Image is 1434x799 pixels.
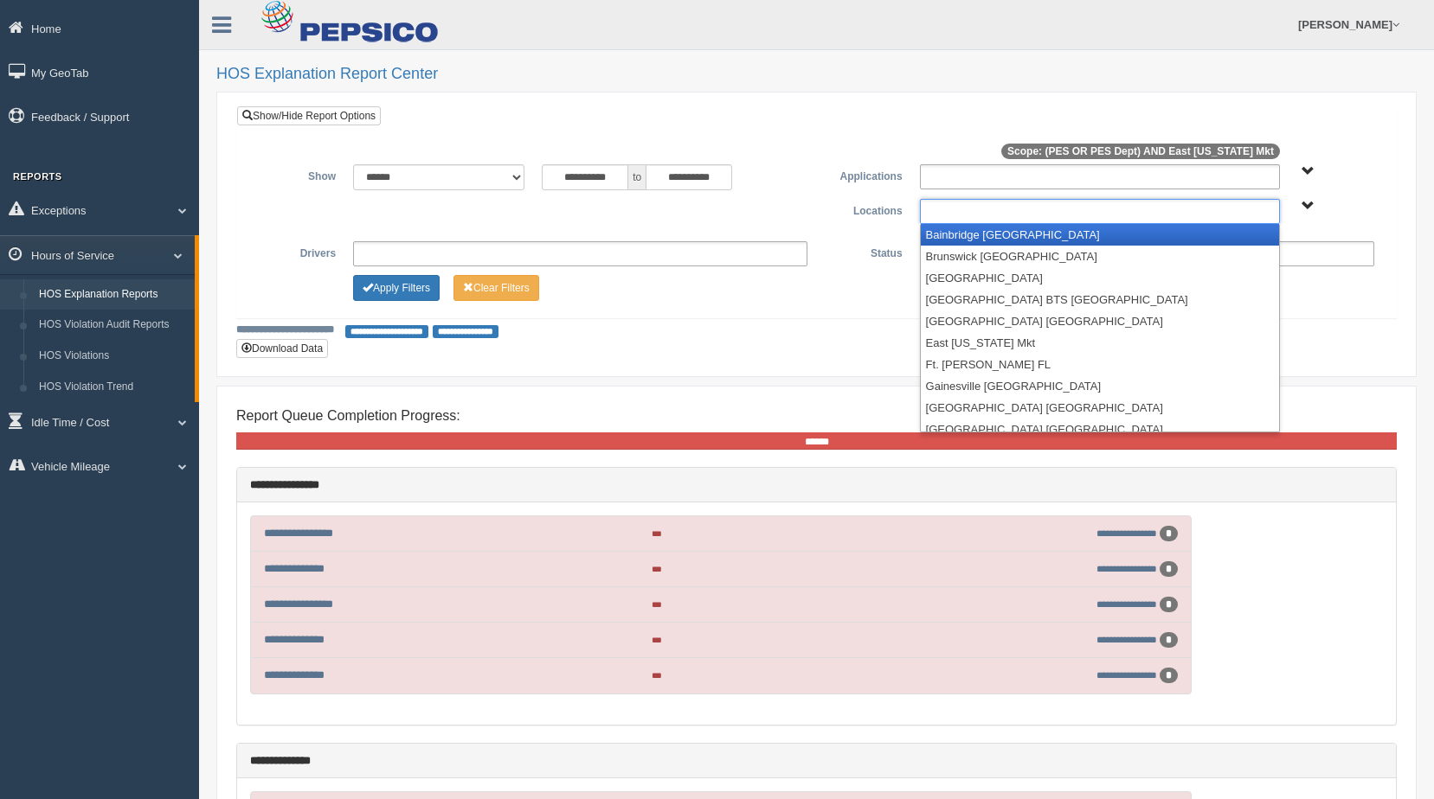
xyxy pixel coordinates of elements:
li: [GEOGRAPHIC_DATA] BTS [GEOGRAPHIC_DATA] [921,289,1279,310]
button: Download Data [236,339,328,358]
label: Applications [816,164,910,185]
li: [GEOGRAPHIC_DATA] [GEOGRAPHIC_DATA] [921,397,1279,419]
li: [GEOGRAPHIC_DATA] [921,267,1279,289]
li: East [US_STATE] Mkt [921,332,1279,354]
h2: HOS Explanation Report Center [216,66,1417,83]
label: Drivers [250,241,344,262]
li: Bainbridge [GEOGRAPHIC_DATA] [921,224,1279,246]
label: Status [816,241,910,262]
label: Show [250,164,344,185]
label: Locations [817,199,911,220]
button: Change Filter Options [353,275,440,301]
li: [GEOGRAPHIC_DATA] [GEOGRAPHIC_DATA] [921,419,1279,440]
li: Brunswick [GEOGRAPHIC_DATA] [921,246,1279,267]
span: Scope: (PES OR PES Dept) AND East [US_STATE] Mkt [1001,144,1280,159]
a: HOS Explanation Reports [31,279,195,310]
span: to [628,164,646,190]
button: Change Filter Options [453,275,539,301]
a: HOS Violation Trend [31,372,195,403]
li: [GEOGRAPHIC_DATA] [GEOGRAPHIC_DATA] [921,310,1279,332]
a: HOS Violations [31,341,195,372]
a: HOS Violation Audit Reports [31,310,195,341]
h4: Report Queue Completion Progress: [236,408,1397,424]
a: Show/Hide Report Options [237,106,381,125]
li: Gainesville [GEOGRAPHIC_DATA] [921,375,1279,397]
li: Ft. [PERSON_NAME] FL [921,354,1279,375]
